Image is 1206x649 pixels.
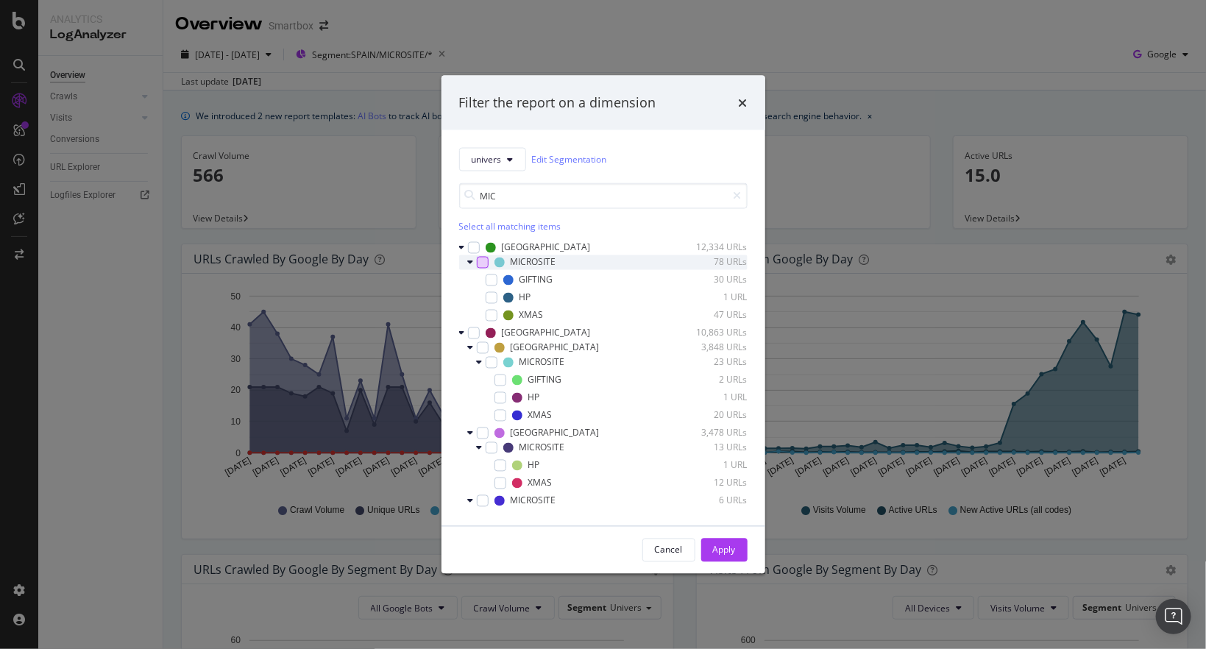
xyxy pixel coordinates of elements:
button: Apply [701,538,748,561]
div: GIFTING [519,274,553,286]
div: MICROSITE [519,441,565,454]
div: 12 URLs [675,477,748,489]
div: modal [441,76,765,574]
div: 10,863 URLs [675,327,748,339]
div: Cancel [655,544,683,556]
div: Apply [713,544,736,556]
div: GIFTING [528,374,562,386]
div: 1 URL [675,459,748,472]
div: 20 URLs [675,409,748,422]
div: 3,478 URLs [675,427,748,439]
div: 30 URLs [675,274,748,286]
div: HP [519,291,531,304]
div: 12,334 URLs [675,241,748,254]
div: 47 URLs [675,309,748,322]
button: Cancel [642,538,695,561]
div: 1 URL [675,291,748,304]
div: 13 URLs [675,441,748,454]
div: 1 URL [675,391,748,404]
div: [GEOGRAPHIC_DATA] [511,341,600,354]
div: [GEOGRAPHIC_DATA] [502,241,591,254]
div: times [739,93,748,113]
div: XMAS [528,477,553,489]
div: MICROSITE [511,256,556,269]
div: Filter the report on a dimension [459,93,656,113]
input: Search [459,182,748,208]
span: univers [472,153,502,166]
div: 2 URLs [675,374,748,386]
div: 78 URLs [675,256,748,269]
div: MICROSITE [519,356,565,369]
div: MICROSITE [511,494,556,507]
div: XMAS [519,309,544,322]
div: 23 URLs [675,356,748,369]
a: Edit Segmentation [532,152,607,167]
div: Open Intercom Messenger [1156,599,1191,634]
div: HP [528,391,540,404]
button: univers [459,147,526,171]
div: 6 URLs [675,494,748,507]
div: Select all matching items [459,220,748,233]
div: HP [528,459,540,472]
div: XMAS [528,409,553,422]
div: [GEOGRAPHIC_DATA] [502,327,591,339]
div: 3,848 URLs [675,341,748,354]
div: [GEOGRAPHIC_DATA] [511,427,600,439]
